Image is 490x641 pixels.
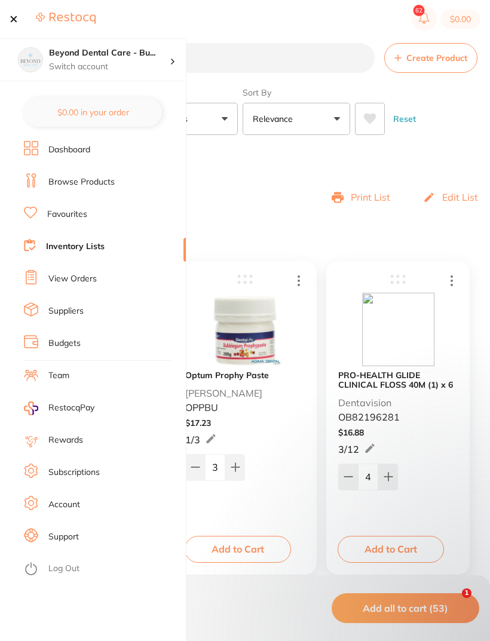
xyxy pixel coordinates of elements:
img: Beyond Dental Care - Burpengary [19,48,42,72]
a: Favourites [47,208,87,220]
button: Log Out [24,560,182,579]
img: Restocq Logo [36,12,96,24]
p: [PERSON_NAME] [185,388,262,398]
p: Edit List [442,192,478,203]
span: 1 [462,588,471,598]
p: Print List [351,192,390,203]
button: Add to Cart [185,536,291,562]
a: RestocqPay [24,401,94,415]
span: Create Product [406,53,467,63]
div: 3 / 12 [338,442,376,456]
a: Browse Products [48,176,115,188]
button: Optum Prophy Paste [185,370,269,380]
p: OB82196281 [338,412,400,422]
div: 1 / 3 [185,433,217,447]
a: Account [48,499,80,511]
label: Sort By [243,87,350,98]
span: RestocqPay [48,402,94,414]
div: Optum Prophy Paste [PERSON_NAME] OPPBU $17.231/3 Add to Cart [173,261,317,575]
button: Create Product [384,43,477,73]
p: OPPBU [185,402,218,413]
img: 789 [362,293,434,366]
button: PRO-HEALTH GLIDE CLINICAL FLOSS 40M (1) x 6 [338,370,458,389]
a: Restocq Logo [36,12,96,26]
p: Dentavision [338,397,391,408]
a: Inventory Lists [46,241,105,253]
button: Relevance [243,103,350,135]
button: Reset [390,103,419,135]
a: Budgets [48,338,81,349]
p: Relevance [253,113,298,125]
input: Search Products [18,43,375,73]
a: Support [48,531,79,543]
iframe: Intercom notifications message [245,513,484,609]
h4: Beyond Dental Care - Burpengary [49,47,170,59]
a: Team [48,370,69,382]
div: $ 17.23 [185,418,305,428]
button: $0.00 [440,10,480,29]
a: Suppliers [48,305,84,317]
a: Dashboard [48,144,90,156]
iframe: Intercom live chat [437,588,466,617]
img: RestocqPay [24,401,38,415]
a: Log Out [48,563,79,575]
button: $0.00 in your order [24,98,162,127]
a: Subscriptions [48,467,100,479]
p: Switch account [49,61,170,73]
img: LmpwZw [209,293,281,366]
div: PRO-HEALTH GLIDE CLINICAL FLOSS 40M (1) x 6 Dentavision OB82196281 $16.883/12 Add to Cart [326,261,470,575]
a: View Orders [48,273,97,285]
a: Rewards [48,434,83,446]
div: $ 16.88 [338,428,458,437]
